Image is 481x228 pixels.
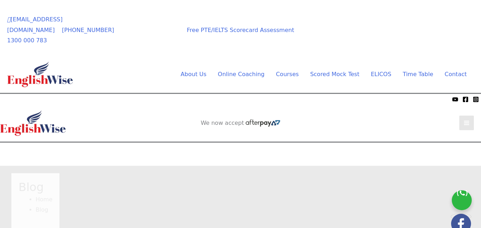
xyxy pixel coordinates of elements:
[201,120,244,127] span: We now accept
[36,206,48,213] span: Blog
[163,69,467,80] nav: Site Navigation: Main Menu
[4,96,41,103] span: We now accept
[19,194,52,215] nav: Breadcrumbs
[43,97,63,101] img: Afterpay-Logo
[175,69,212,80] a: About UsMenu Toggle
[212,69,270,80] a: Online CoachingMenu Toggle
[304,69,365,80] a: Scored Mock TestMenu Toggle
[218,71,265,78] span: Online Coaching
[181,71,206,78] span: About Us
[276,71,299,78] span: Courses
[397,69,439,80] a: Time TableMenu Toggle
[7,37,47,44] a: 1300 000 783
[473,96,479,102] a: Instagram
[36,196,52,203] a: Home
[310,71,359,78] span: Scored Mock Test
[371,71,391,78] span: ELICOS
[365,69,397,80] a: ELICOS
[62,27,114,33] a: [PHONE_NUMBER]
[452,96,458,102] a: YouTube
[270,69,304,80] a: CoursesMenu Toggle
[135,25,169,39] span: We now accept
[142,40,162,44] img: Afterpay-Logo
[197,120,284,127] aside: Header Widget 2
[439,69,467,80] a: Contact
[246,120,280,127] img: Afterpay-Logo
[349,23,474,47] aside: Header Widget 1
[186,148,296,163] a: AI SCORED PTE SOFTWARE REGISTER FOR FREE SOFTWARE TRIAL
[7,16,63,33] a: [EMAIL_ADDRESS][DOMAIN_NAME]
[187,27,294,33] a: Free PTE/IELTS Scorecard Assessment
[178,143,303,166] aside: Header Widget 1
[357,29,467,43] a: AI SCORED PTE SOFTWARE REGISTER FOR FREE SOFTWARE TRIAL
[445,71,467,78] span: Contact
[19,180,52,194] h1: Blog
[403,71,433,78] span: Time Table
[462,96,469,102] a: Facebook
[7,62,73,87] img: cropped-ew-logo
